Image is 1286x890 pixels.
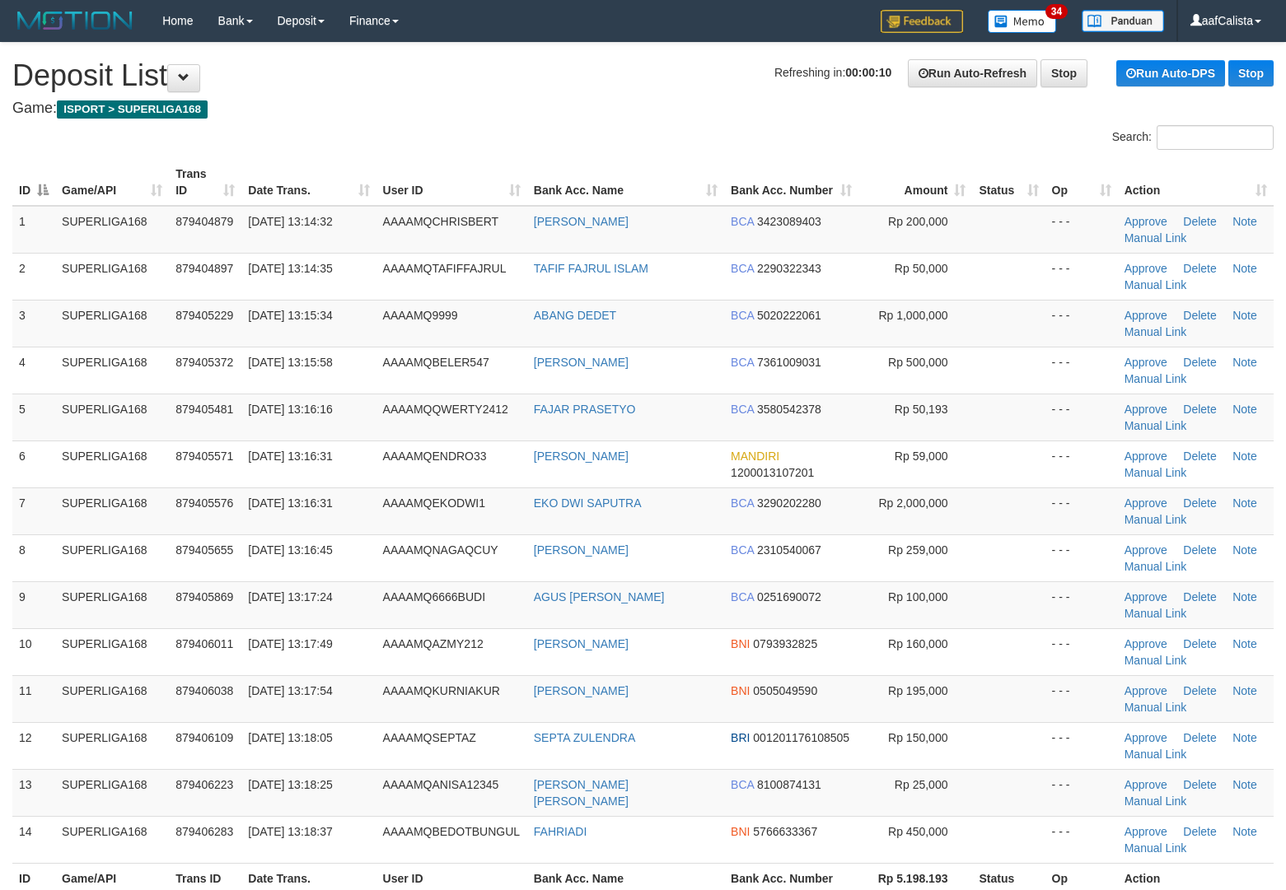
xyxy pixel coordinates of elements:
[1045,300,1118,347] td: - - -
[12,816,55,863] td: 14
[527,159,724,206] th: Bank Acc. Name: activate to sort column ascending
[731,778,754,791] span: BCA
[878,309,947,322] span: Rp 1,000,000
[248,356,332,369] span: [DATE] 13:15:58
[895,403,948,416] span: Rp 50,193
[534,590,665,603] a: AGUS [PERSON_NAME]
[1125,684,1167,697] a: Approve
[175,450,233,463] span: 879405571
[1125,701,1187,714] a: Manual Link
[248,731,332,744] span: [DATE] 13:18:05
[972,159,1045,206] th: Status: activate to sort column ascending
[878,496,947,510] span: Rp 2,000,000
[1112,125,1274,150] label: Search:
[383,731,476,744] span: AAAAMQSEPTAZ
[1125,496,1167,510] a: Approve
[1183,450,1216,463] a: Delete
[12,59,1274,92] h1: Deposit List
[55,769,169,816] td: SUPERLIGA168
[534,496,642,510] a: EKO DWI SAPUTRA
[1045,675,1118,722] td: - - -
[1183,637,1216,650] a: Delete
[1183,496,1216,510] a: Delete
[534,450,629,463] a: [PERSON_NAME]
[534,215,629,228] a: [PERSON_NAME]
[1232,778,1257,791] a: Note
[1045,253,1118,300] td: - - -
[1116,60,1225,86] a: Run Auto-DPS
[55,159,169,206] th: Game/API: activate to sort column ascending
[1040,59,1087,87] a: Stop
[753,637,817,650] span: Copy 0793932825 to clipboard
[175,637,233,650] span: 879406011
[12,675,55,722] td: 11
[731,684,750,697] span: BNI
[1082,10,1164,32] img: panduan.png
[1125,309,1167,322] a: Approve
[1125,403,1167,416] a: Approve
[1125,778,1167,791] a: Approve
[12,769,55,816] td: 13
[1045,394,1118,440] td: - - -
[888,637,947,650] span: Rp 160,000
[1232,262,1257,275] a: Note
[12,487,55,534] td: 7
[383,450,487,463] span: AAAAMQENDRO33
[888,356,947,369] span: Rp 500,000
[1183,778,1216,791] a: Delete
[1232,684,1257,697] a: Note
[1125,231,1187,245] a: Manual Link
[845,66,891,79] strong: 00:00:10
[1228,60,1274,86] a: Stop
[1232,215,1257,228] a: Note
[731,825,750,838] span: BNI
[383,637,484,650] span: AAAAMQAZMY212
[1232,403,1257,416] a: Note
[888,825,947,838] span: Rp 450,000
[241,159,376,206] th: Date Trans.: activate to sort column ascending
[534,356,629,369] a: [PERSON_NAME]
[895,778,948,791] span: Rp 25,000
[1125,794,1187,808] a: Manual Link
[12,581,55,628] td: 9
[248,215,332,228] span: [DATE] 13:14:32
[1232,356,1257,369] a: Note
[888,590,947,603] span: Rp 100,000
[908,59,1037,87] a: Run Auto-Refresh
[1183,215,1216,228] a: Delete
[248,262,332,275] span: [DATE] 13:14:35
[1125,356,1167,369] a: Approve
[175,543,233,557] span: 879405655
[731,450,779,463] span: MANDIRI
[1045,628,1118,675] td: - - -
[55,394,169,440] td: SUPERLIGA168
[534,731,635,744] a: SEPTA ZULENDRA
[55,253,169,300] td: SUPERLIGA168
[731,403,754,416] span: BCA
[888,684,947,697] span: Rp 195,000
[1045,4,1068,19] span: 34
[1232,590,1257,603] a: Note
[55,675,169,722] td: SUPERLIGA168
[731,262,754,275] span: BCA
[383,309,458,322] span: AAAAMQ9999
[534,262,648,275] a: TAFIF FAJRUL ISLAM
[248,403,332,416] span: [DATE] 13:16:16
[1125,278,1187,291] a: Manual Link
[55,440,169,487] td: SUPERLIGA168
[57,100,208,119] span: ISPORT > SUPERLIGA168
[1125,372,1187,385] a: Manual Link
[55,581,169,628] td: SUPERLIGA168
[731,731,750,744] span: BRI
[12,534,55,581] td: 8
[55,628,169,675] td: SUPERLIGA168
[1125,543,1167,557] a: Approve
[1183,590,1216,603] a: Delete
[383,825,520,838] span: AAAAMQBEDOTBUNGUL
[1232,309,1257,322] a: Note
[1183,684,1216,697] a: Delete
[12,8,138,33] img: MOTION_logo.png
[757,778,821,791] span: Copy 8100874131 to clipboard
[1232,731,1257,744] a: Note
[383,356,489,369] span: AAAAMQBELER547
